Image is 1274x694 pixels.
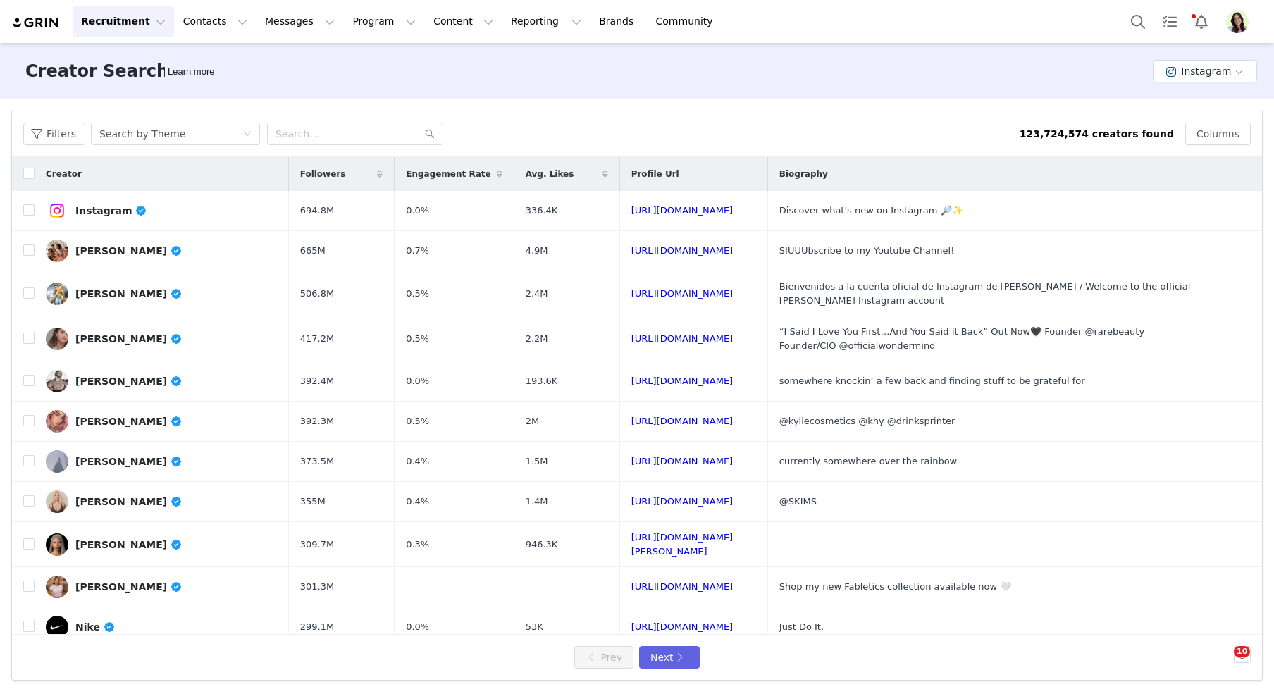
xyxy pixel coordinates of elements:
[631,205,734,216] a: [URL][DOMAIN_NAME]
[526,332,548,346] span: 2.2M
[631,532,734,557] a: [URL][DOMAIN_NAME][PERSON_NAME]
[46,410,278,433] a: [PERSON_NAME]
[526,414,540,428] span: 2M
[46,199,278,222] a: Instagram
[1020,127,1174,142] div: 123,724,574 creators found
[406,374,429,388] span: 0.0%
[46,240,68,262] img: v2
[300,620,334,634] span: 299.1M
[631,333,734,344] a: [URL][DOMAIN_NAME]
[75,333,183,345] div: [PERSON_NAME]
[300,538,334,552] span: 309.7M
[639,646,700,669] button: Next
[300,454,334,469] span: 373.5M
[75,205,147,216] div: Instagram
[526,168,574,180] span: Avg. Likes
[1226,11,1249,33] img: 3b202c0c-3db6-44bc-865e-9d9e82436fb1.png
[243,130,252,140] i: icon: down
[46,490,278,513] a: [PERSON_NAME]
[1153,60,1257,82] button: Instagram
[631,376,734,386] a: [URL][DOMAIN_NAME]
[46,199,68,222] img: v2
[165,65,217,79] div: Tooltip anchor
[46,616,68,638] img: v2
[631,581,734,592] a: [URL][DOMAIN_NAME]
[46,370,278,392] a: [PERSON_NAME]
[406,287,429,301] span: 0.5%
[502,6,590,37] button: Reporting
[25,58,168,84] h3: Creator Search
[779,581,1011,592] span: Shop my new Fabletics collection available now 🤍
[631,416,734,426] a: [URL][DOMAIN_NAME]
[779,245,955,256] span: SIUUUbscribe to my Youtube Channel!
[406,244,429,258] span: 0.7%
[344,6,424,37] button: Program
[1123,6,1154,37] button: Search
[75,456,183,467] div: [PERSON_NAME]
[779,205,963,216] span: Discover what's new on Instagram 🔎✨
[1218,11,1263,33] button: Profile
[648,6,728,37] a: Community
[46,533,278,556] a: [PERSON_NAME]
[526,244,548,258] span: 4.9M
[46,533,68,556] img: v2
[590,6,646,37] a: Brands
[425,129,435,139] i: icon: search
[631,621,734,632] a: [URL][DOMAIN_NAME]
[300,495,326,509] span: 355M
[300,204,334,218] span: 694.8M
[300,287,334,301] span: 506.8M
[46,410,68,433] img: v2
[75,416,183,427] div: [PERSON_NAME]
[46,328,68,350] img: v2
[526,287,548,301] span: 2.4M
[46,616,278,638] a: Nike
[300,374,334,388] span: 392.4M
[779,621,824,632] span: Just Do It.
[73,6,174,37] button: Recruitment
[75,376,183,387] div: [PERSON_NAME]
[406,495,429,509] span: 0.4%
[631,168,679,180] span: Profile Url
[300,168,346,180] span: Followers
[406,538,429,552] span: 0.3%
[425,6,502,37] button: Content
[631,496,734,507] a: [URL][DOMAIN_NAME]
[46,576,68,598] img: v2
[46,283,68,305] img: v2
[46,328,278,350] a: [PERSON_NAME]
[46,490,68,513] img: v2
[75,288,183,299] div: [PERSON_NAME]
[11,16,61,30] img: grin logo
[75,539,183,550] div: [PERSON_NAME]
[300,414,334,428] span: 392.3M
[574,646,633,669] button: Prev
[779,456,957,466] span: currently somewhere over the rainbow
[46,240,278,262] a: [PERSON_NAME]
[75,581,183,593] div: [PERSON_NAME]
[300,244,326,258] span: 665M
[406,620,429,634] span: 0.0%
[779,281,1190,306] span: Bienvenidos a la cuenta oficial de Instagram de [PERSON_NAME] / Welcome to the official [PERSON_N...
[631,288,734,299] a: [URL][DOMAIN_NAME]
[1154,6,1185,37] a: Tasks
[526,538,558,552] span: 946.3K
[406,332,429,346] span: 0.5%
[406,204,429,218] span: 0.0%
[526,374,558,388] span: 193.6K
[1185,123,1251,145] button: Columns
[779,416,955,426] span: @kyliecosmetics @khy @drinksprinter
[300,332,334,346] span: 417.2M
[175,6,256,37] button: Contacts
[256,6,343,37] button: Messages
[75,496,183,507] div: [PERSON_NAME]
[46,450,278,473] a: [PERSON_NAME]
[779,326,1144,351] span: “I Said I Love You First…And You Said It Back” Out Now🖤 Founder @rarebeauty Founder/CIO @official...
[406,414,429,428] span: 0.5%
[99,123,185,144] div: Search by Theme
[526,620,543,634] span: 53K
[46,168,82,180] span: Creator
[75,245,183,256] div: [PERSON_NAME]
[75,621,115,633] div: Nike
